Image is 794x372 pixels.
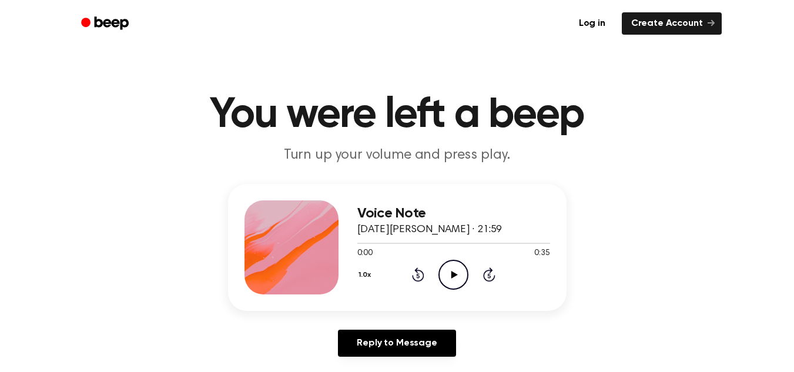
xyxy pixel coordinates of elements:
button: 1.0x [357,265,376,285]
a: Create Account [622,12,722,35]
h3: Voice Note [357,206,550,222]
a: Reply to Message [338,330,455,357]
a: Log in [569,12,615,35]
span: 0:00 [357,247,373,260]
h1: You were left a beep [96,94,698,136]
a: Beep [73,12,139,35]
span: [DATE][PERSON_NAME] · 21:59 [357,224,502,235]
p: Turn up your volume and press play. [172,146,623,165]
span: 0:35 [534,247,550,260]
